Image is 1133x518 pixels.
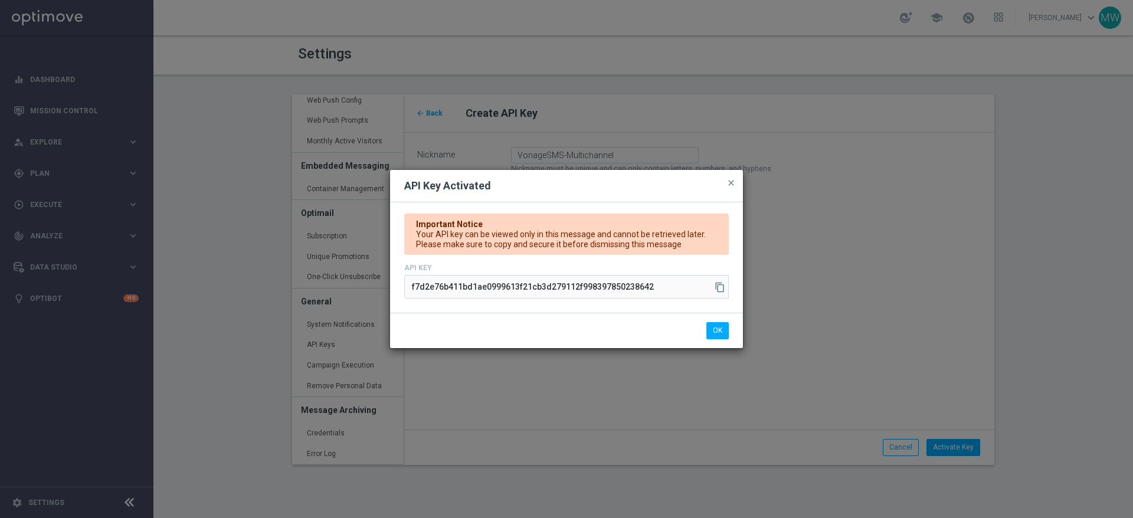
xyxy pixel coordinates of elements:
[715,282,725,293] i: content_copy
[404,264,729,272] h4: API KEY
[416,219,483,229] b: Important Notice
[726,178,736,188] span: close
[706,322,729,339] button: OK
[404,179,491,193] h2: API Key Activated
[404,214,729,255] div: Your API key can be viewed only in this message and cannot be retrieved later. Please make sure t...
[412,282,728,292] h5: f7d2e76b411bd1ae0999613f21cb3d279112f998397850238642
